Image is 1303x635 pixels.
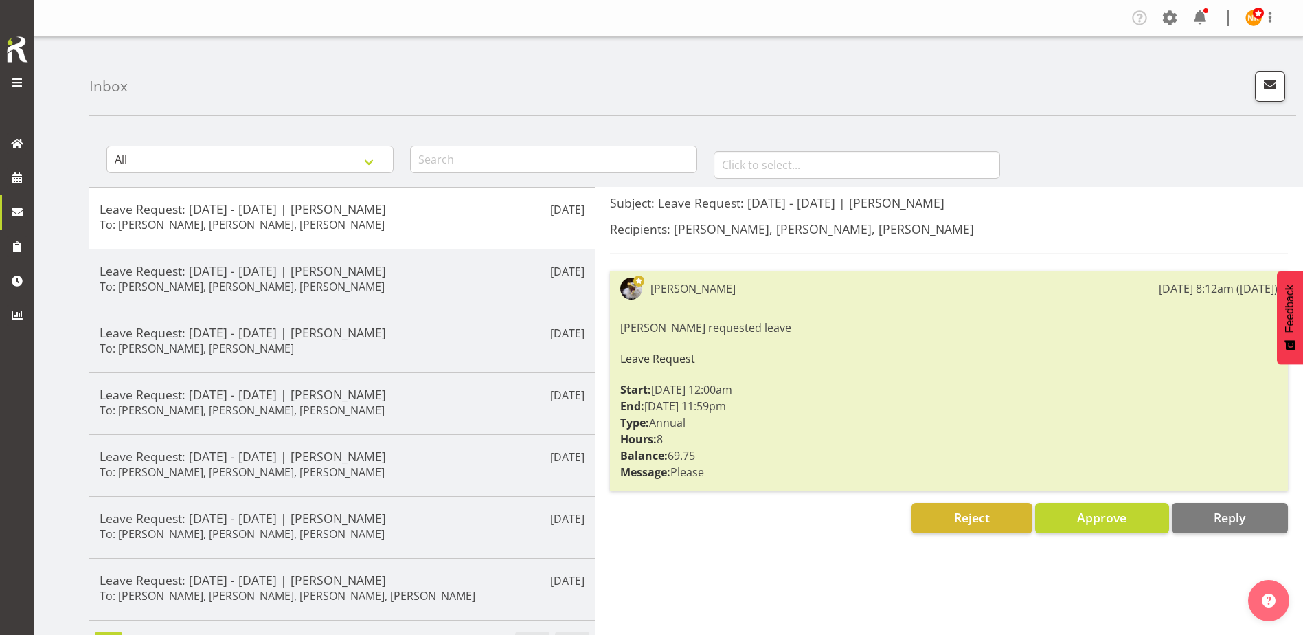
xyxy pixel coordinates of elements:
strong: Type: [620,415,649,430]
p: [DATE] [550,511,585,527]
h4: Inbox [89,78,128,94]
img: nicko-kokkaris11624.jpg [1245,10,1262,26]
span: Reply [1214,509,1245,526]
h5: Leave Request: [DATE] - [DATE] | [PERSON_NAME] [100,201,585,216]
h6: To: [PERSON_NAME], [PERSON_NAME], [PERSON_NAME] [100,280,385,293]
h6: Leave Request [620,353,1278,365]
input: Click to select... [714,151,1001,179]
span: Approve [1077,509,1126,526]
strong: Balance: [620,448,668,463]
h6: To: [PERSON_NAME], [PERSON_NAME], [PERSON_NAME] [100,218,385,232]
div: [PERSON_NAME] [650,280,736,297]
h6: To: [PERSON_NAME], [PERSON_NAME], [PERSON_NAME] [100,527,385,541]
p: [DATE] [550,387,585,403]
button: Reject [911,503,1032,533]
p: [DATE] [550,263,585,280]
strong: Hours: [620,432,657,447]
button: Reply [1172,503,1288,533]
img: andrew-crenfeldtab2e0c3de70d43fd7286f7b271d34304.png [620,278,642,300]
h5: Leave Request: [DATE] - [DATE] | [PERSON_NAME] [100,572,585,588]
h5: Recipients: [PERSON_NAME], [PERSON_NAME], [PERSON_NAME] [610,221,1288,236]
button: Feedback - Show survey [1277,271,1303,364]
img: help-xxl-2.png [1262,594,1276,608]
div: [PERSON_NAME] requested leave [DATE] 12:00am [DATE] 11:59pm Annual 8 69.75 Please [620,316,1278,484]
h6: To: [PERSON_NAME], [PERSON_NAME], [PERSON_NAME], [PERSON_NAME] [100,589,475,603]
img: Rosterit icon logo [3,34,31,65]
span: Reject [954,509,990,526]
button: Approve [1035,503,1169,533]
strong: Message: [620,465,670,480]
h6: To: [PERSON_NAME], [PERSON_NAME], [PERSON_NAME] [100,403,385,417]
h6: To: [PERSON_NAME], [PERSON_NAME] [100,342,294,355]
strong: End: [620,399,644,414]
span: Feedback [1284,285,1296,333]
h5: Leave Request: [DATE] - [DATE] | [PERSON_NAME] [100,325,585,340]
div: [DATE] 8:12am ([DATE]) [1159,280,1278,297]
h5: Leave Request: [DATE] - [DATE] | [PERSON_NAME] [100,263,585,278]
h5: Subject: Leave Request: [DATE] - [DATE] | [PERSON_NAME] [610,195,1288,210]
strong: Start: [620,382,651,397]
h6: To: [PERSON_NAME], [PERSON_NAME], [PERSON_NAME] [100,465,385,479]
h5: Leave Request: [DATE] - [DATE] | [PERSON_NAME] [100,511,585,526]
p: [DATE] [550,201,585,218]
p: [DATE] [550,325,585,342]
h5: Leave Request: [DATE] - [DATE] | [PERSON_NAME] [100,387,585,402]
input: Search [410,146,697,173]
h5: Leave Request: [DATE] - [DATE] | [PERSON_NAME] [100,449,585,464]
p: [DATE] [550,449,585,465]
p: [DATE] [550,572,585,589]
